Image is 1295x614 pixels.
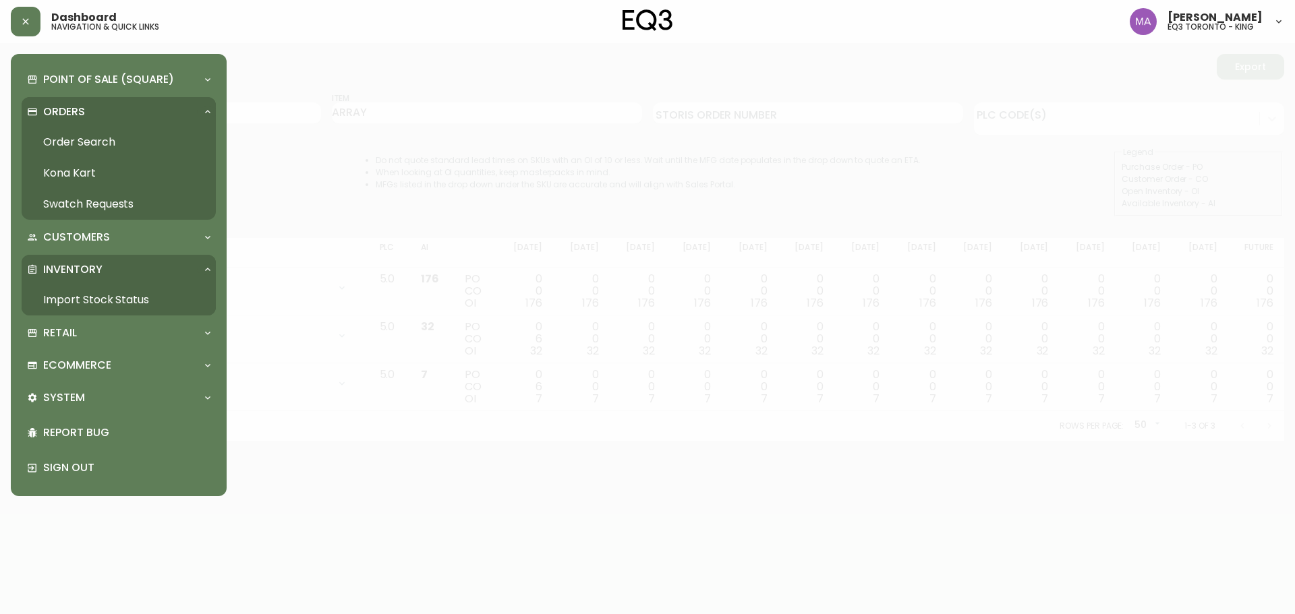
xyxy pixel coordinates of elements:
a: Import Stock Status [22,284,216,315]
img: logo [623,9,672,31]
div: Ecommerce [22,350,216,380]
div: Sign Out [22,450,216,485]
div: Orders [22,97,216,127]
p: Report Bug [43,425,210,440]
p: Sign Out [43,460,210,475]
a: Kona Kart [22,158,216,189]
span: Dashboard [51,12,117,23]
p: System [43,390,85,405]
p: Orders [43,104,85,119]
p: Retail [43,326,77,340]
a: Order Search [22,127,216,158]
h5: navigation & quick links [51,23,159,31]
div: Report Bug [22,415,216,450]
p: Ecommerce [43,358,111,373]
a: Swatch Requests [22,189,216,220]
h5: eq3 toronto - king [1168,23,1254,31]
p: Point of Sale (Square) [43,72,174,87]
div: Customers [22,222,216,252]
div: Retail [22,318,216,348]
div: System [22,383,216,412]
span: [PERSON_NAME] [1168,12,1263,23]
img: 4f0989f25cbf85e7eb2537583095d61e [1130,8,1157,35]
div: Inventory [22,255,216,284]
p: Inventory [43,262,103,277]
div: Point of Sale (Square) [22,65,216,94]
p: Customers [43,230,110,245]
